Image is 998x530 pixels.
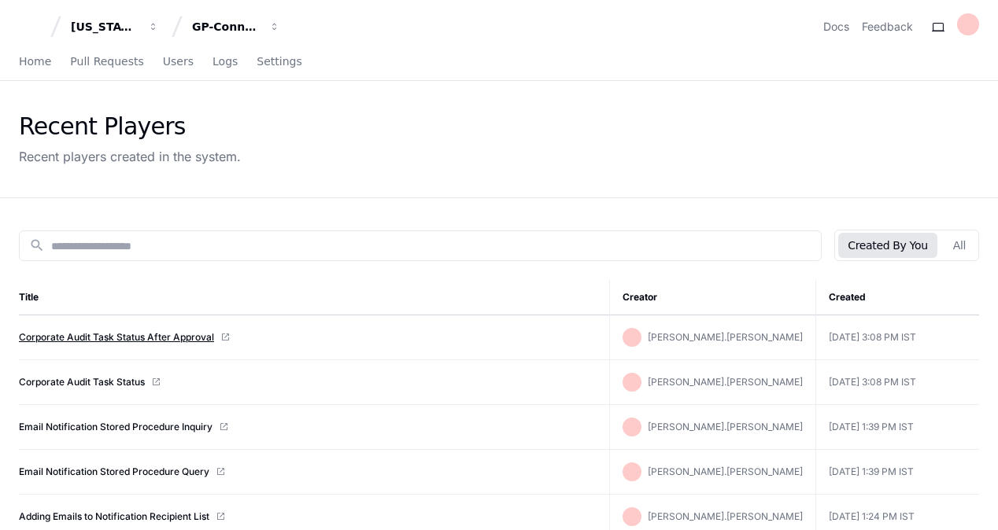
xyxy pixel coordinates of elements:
[19,466,209,478] a: Email Notification Stored Procedure Query
[815,315,979,360] td: [DATE] 3:08 PM IST
[815,405,979,450] td: [DATE] 1:39 PM IST
[862,19,913,35] button: Feedback
[19,376,145,388] a: Corporate Audit Task Status
[609,280,815,315] th: Creator
[213,44,238,80] a: Logs
[257,44,301,80] a: Settings
[648,331,803,343] span: [PERSON_NAME].[PERSON_NAME]
[19,280,609,315] th: Title
[19,112,241,141] div: Recent Players
[823,19,849,35] a: Docs
[70,44,143,80] a: Pull Requests
[71,19,139,35] div: [US_STATE] Pacific
[944,233,975,258] button: All
[19,510,209,523] a: Adding Emails to Notification Recipient List
[648,421,803,432] span: [PERSON_NAME].[PERSON_NAME]
[163,57,194,66] span: Users
[19,421,213,433] a: Email Notification Stored Procedure Inquiry
[19,147,241,166] div: Recent players created in the system.
[213,57,238,66] span: Logs
[186,13,286,41] button: GP-Connection Central
[65,13,165,41] button: [US_STATE] Pacific
[19,331,214,344] a: Corporate Audit Task Status After Approval
[19,57,51,66] span: Home
[648,466,803,477] span: [PERSON_NAME].[PERSON_NAME]
[648,510,803,522] span: [PERSON_NAME].[PERSON_NAME]
[70,57,143,66] span: Pull Requests
[815,450,979,495] td: [DATE] 1:39 PM IST
[815,360,979,405] td: [DATE] 3:08 PM IST
[19,44,51,80] a: Home
[29,237,45,253] mat-icon: search
[838,233,937,258] button: Created By You
[192,19,260,35] div: GP-Connection Central
[648,376,803,388] span: [PERSON_NAME].[PERSON_NAME]
[163,44,194,80] a: Users
[257,57,301,66] span: Settings
[815,280,979,315] th: Created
